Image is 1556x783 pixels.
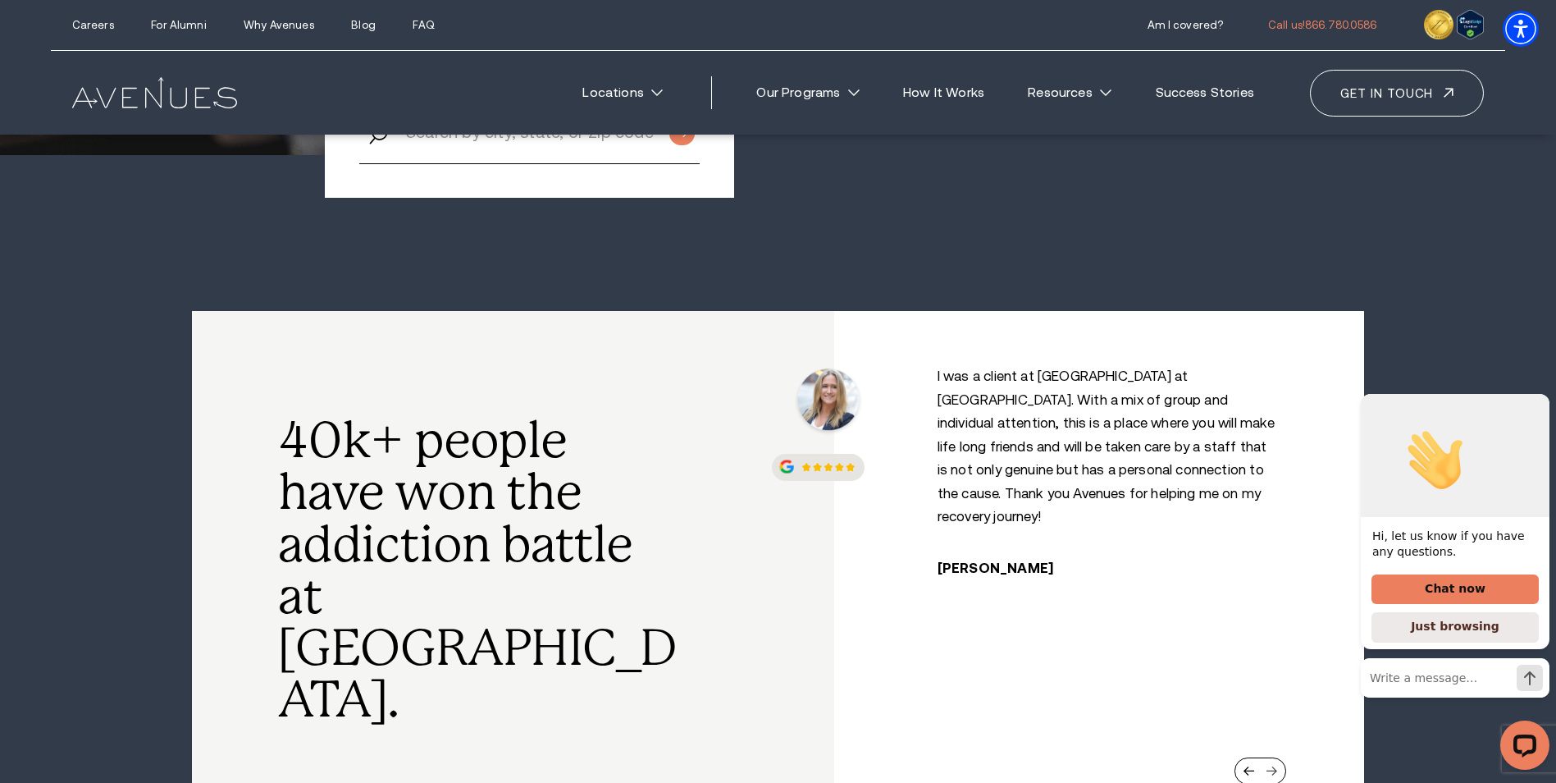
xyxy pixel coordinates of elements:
a: Resources [1011,75,1129,111]
p: I was a client at [GEOGRAPHIC_DATA] at [GEOGRAPHIC_DATA]. With a mix of group and individual atte... [938,365,1278,529]
a: Blog [351,19,376,31]
a: FAQ [413,19,434,31]
a: Why Avenues [244,19,313,31]
h2: 40k+ people have won the addiction battle at [GEOGRAPHIC_DATA]. [278,414,680,726]
iframe: LiveChat chat widget [1348,393,1556,783]
div: / [865,365,1333,576]
div: Next slide [1266,766,1277,776]
img: clock [1424,10,1453,39]
a: call 866.780.0586 [1268,19,1377,31]
img: a woman smiling for the camera [792,365,864,437]
a: Verify LegitScript Approval for www.avenuesrecovery.com [1457,15,1484,30]
a: Locations [566,75,680,111]
div: Accessibility Menu [1503,11,1539,47]
a: Get in touch [1310,70,1484,117]
img: Verify Approval for www.avenuesrecovery.com [1457,10,1484,39]
a: Our Programs [740,75,876,111]
span: 866.780.0586 [1305,19,1377,31]
a: Am I covered? [1148,19,1224,31]
a: How It Works [887,75,1002,111]
cite: [PERSON_NAME] [938,561,1053,576]
a: Success Stories [1138,75,1271,111]
a: Careers [72,19,114,31]
div: Previous slide [1243,766,1255,776]
a: For Alumni [151,19,206,31]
